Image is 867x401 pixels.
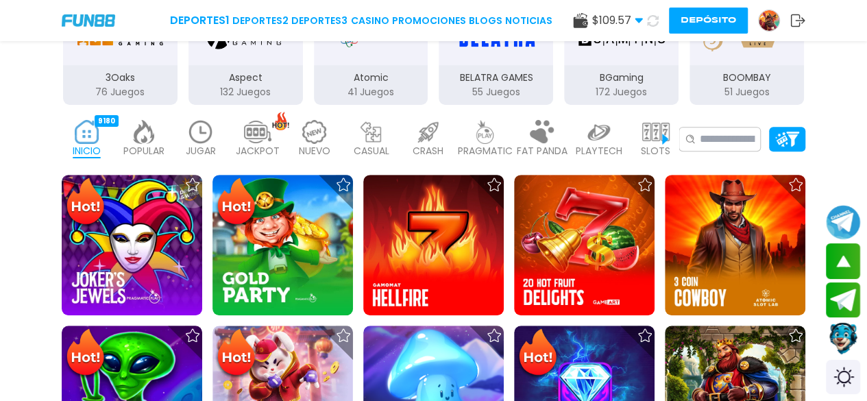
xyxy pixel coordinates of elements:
button: 3Oaks [58,9,183,106]
p: 51 Juegos [689,85,804,99]
p: BGaming [564,71,679,85]
p: FAT PANDA [517,144,567,158]
a: Deportes3 [291,14,347,28]
img: Hot [63,327,108,380]
img: popular_light.webp [130,120,158,144]
div: Switch theme [826,360,860,394]
button: Join telegram [826,282,860,318]
p: CRASH [413,144,443,158]
img: playtech_light.webp [585,120,613,144]
button: Aspect [183,9,308,106]
p: CASUAL [354,144,389,158]
a: NOTICIAS [505,14,552,28]
img: new_light.webp [301,120,328,144]
p: BELATRA GAMES [439,71,553,85]
img: Avatar [759,10,779,31]
p: Aspect [188,71,303,85]
img: Hot [63,176,108,230]
p: 76 Juegos [63,85,178,99]
img: Company Logo [62,14,115,26]
a: Deportes1 [170,12,230,29]
p: SLOTS [641,144,670,158]
button: scroll up [826,243,860,279]
p: 55 Juegos [439,85,553,99]
img: fat_panda_light.webp [528,120,556,144]
p: Atomic [314,71,428,85]
img: casual_light.webp [358,120,385,144]
img: crash_light.webp [415,120,442,144]
a: Deportes2 [232,14,289,28]
p: 3Oaks [63,71,178,85]
button: Depósito [669,8,748,34]
img: Hot [214,327,258,380]
p: PLAYTECH [576,144,622,158]
p: BOOMBAY [689,71,804,85]
p: POPULAR [123,144,164,158]
img: Platform Filter [775,132,799,146]
img: slots_light.webp [642,120,670,144]
img: Gold Party [212,175,353,315]
button: BGaming [559,9,684,106]
button: BOOMBAY [684,9,809,106]
div: 9180 [95,115,119,127]
img: jackpot_light.webp [244,120,271,144]
p: PRAGMATIC [458,144,513,158]
span: $ 109.57 [592,12,643,29]
p: INICIO [73,144,101,158]
p: 132 Juegos [188,85,303,99]
img: 3 Coin Cowboy [665,175,805,315]
p: JACKPOT [236,144,280,158]
button: BELATRA GAMES [433,9,559,106]
a: CASINO [350,14,389,28]
img: Hot [214,176,258,230]
button: Atomic [308,9,434,106]
p: 41 Juegos [314,85,428,99]
img: recent_light.webp [187,120,215,144]
p: JUGAR [186,144,216,158]
p: 172 Juegos [564,85,679,99]
a: Promociones [392,14,466,28]
img: Hellfire [363,175,504,315]
img: Hot [515,327,560,380]
p: NUEVO [299,144,330,158]
img: home_active.webp [73,120,101,144]
a: Avatar [758,10,790,32]
a: BLOGS [469,14,502,28]
img: Joker's Jewels [62,175,202,315]
button: Contact customer service [826,321,860,356]
img: 20 Hot Fruit Delights [514,175,655,315]
img: hot [272,112,289,130]
button: Join telegram channel [826,204,860,240]
img: pragmatic_light.webp [472,120,499,144]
